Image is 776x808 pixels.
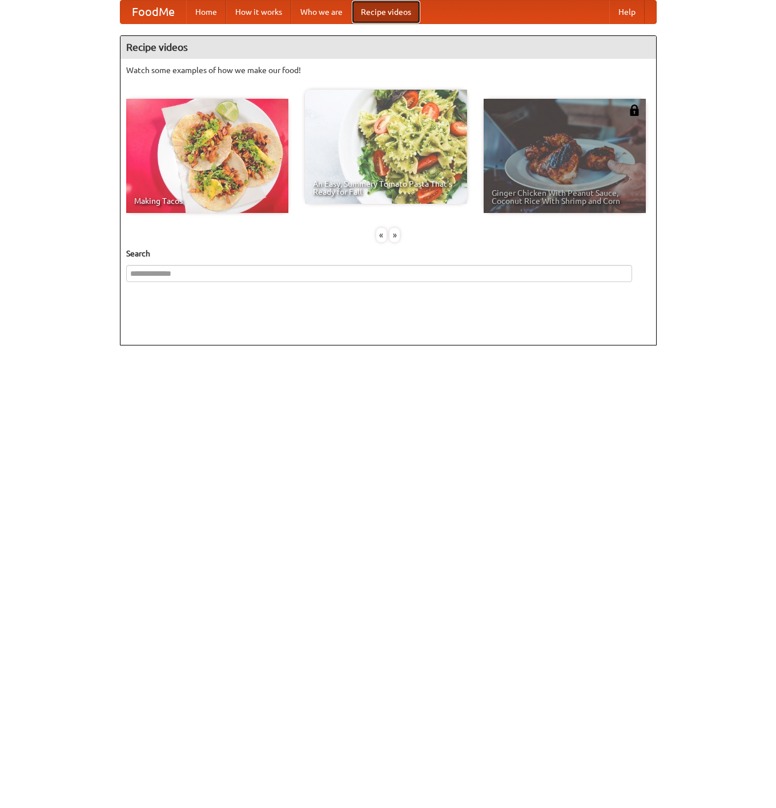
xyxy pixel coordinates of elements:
a: Who we are [291,1,352,23]
p: Watch some examples of how we make our food! [126,65,650,76]
a: How it works [226,1,291,23]
div: « [376,228,387,242]
span: An Easy, Summery Tomato Pasta That's Ready for Fall [313,180,459,196]
a: Recipe videos [352,1,420,23]
span: Making Tacos [134,197,280,205]
div: » [389,228,400,242]
h4: Recipe videos [120,36,656,59]
a: FoodMe [120,1,186,23]
a: An Easy, Summery Tomato Pasta That's Ready for Fall [305,90,467,204]
img: 483408.png [629,104,640,116]
h5: Search [126,248,650,259]
a: Help [609,1,645,23]
a: Home [186,1,226,23]
a: Making Tacos [126,99,288,213]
